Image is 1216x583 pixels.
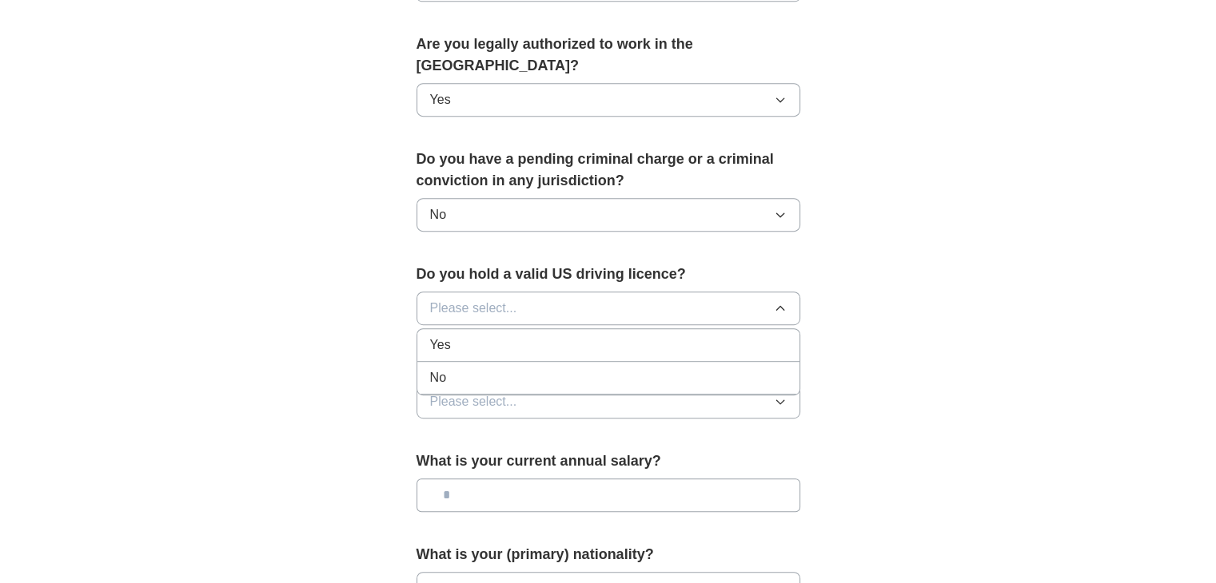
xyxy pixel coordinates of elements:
span: No [430,205,446,224]
label: What is your current annual salary? [417,450,800,472]
label: Do you have a pending criminal charge or a criminal conviction in any jurisdiction? [417,149,800,192]
label: Are you legally authorized to work in the [GEOGRAPHIC_DATA]? [417,34,800,77]
button: Yes [417,83,800,117]
span: Yes [430,335,451,355]
span: Yes [430,90,451,109]
label: Do you hold a valid US driving licence? [417,264,800,285]
span: Please select... [430,392,517,411]
span: No [430,368,446,387]
span: Please select... [430,299,517,318]
label: What is your (primary) nationality? [417,544,800,565]
button: No [417,198,800,232]
button: Please select... [417,385,800,418]
button: Please select... [417,291,800,325]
